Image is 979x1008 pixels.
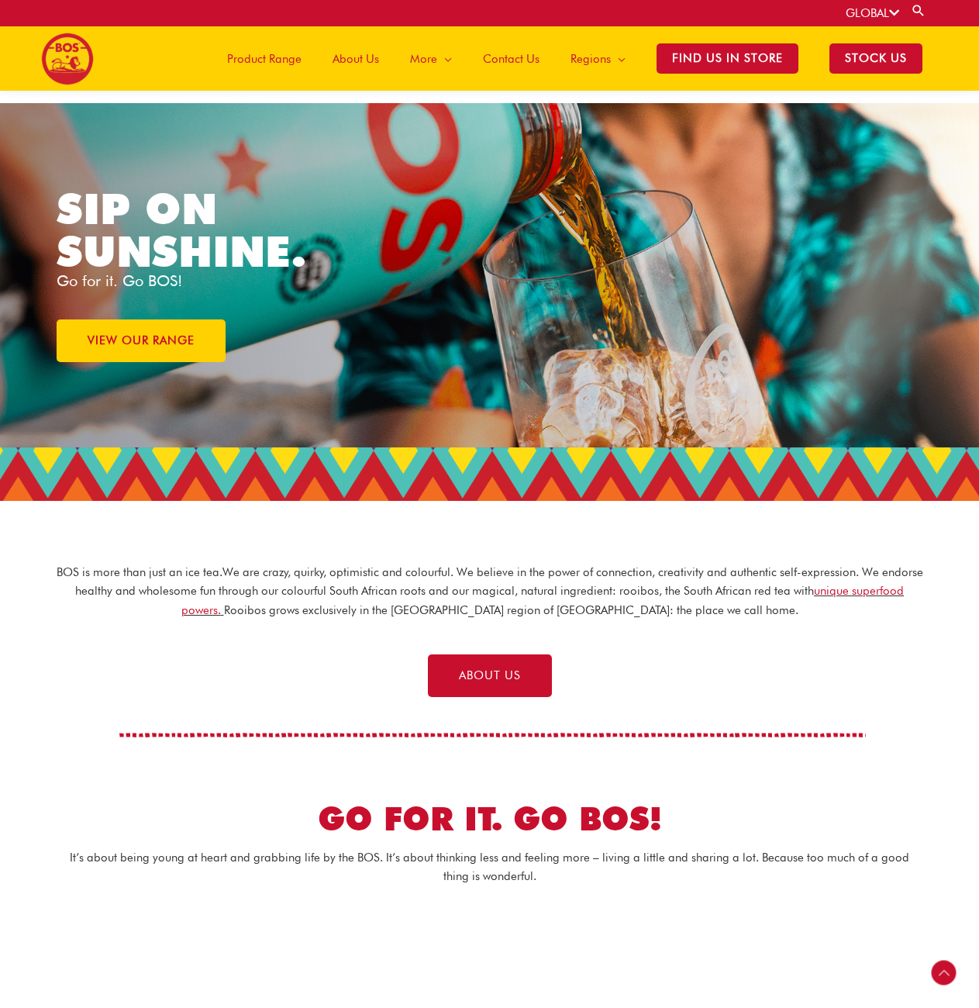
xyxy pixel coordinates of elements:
[846,6,899,20] a: GLOBAL
[212,26,317,91] a: Product Range
[227,36,302,82] span: Product Range
[814,26,938,91] a: STOCK US
[571,36,611,82] span: Regions
[467,26,555,91] a: Contact Us
[333,36,379,82] span: About Us
[88,335,195,347] span: VIEW OUR RANGE
[149,798,831,841] h2: GO FOR IT. GO BOS!
[555,26,641,91] a: Regions
[200,26,938,91] nav: Site Navigation
[57,319,226,362] a: VIEW OUR RANGE
[395,26,467,91] a: More
[829,43,922,74] span: STOCK US
[911,3,926,18] a: Search button
[410,36,437,82] span: More
[459,670,521,682] span: ABOUT US
[428,654,552,697] a: ABOUT US
[317,26,395,91] a: About Us
[57,188,373,273] h1: SIP ON SUNSHINE.
[657,43,798,74] span: Find Us in Store
[641,26,814,91] a: Find Us in Store
[57,273,490,288] p: Go for it. Go BOS!
[483,36,539,82] span: Contact Us
[70,851,909,884] span: It’s about being young at heart and grabbing life by the BOS. It’s about thinking less and feelin...
[56,563,924,620] p: BOS is more than just an ice tea. We are crazy, quirky, optimistic and colourful. We believe in t...
[41,33,94,85] img: BOS logo finals-200px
